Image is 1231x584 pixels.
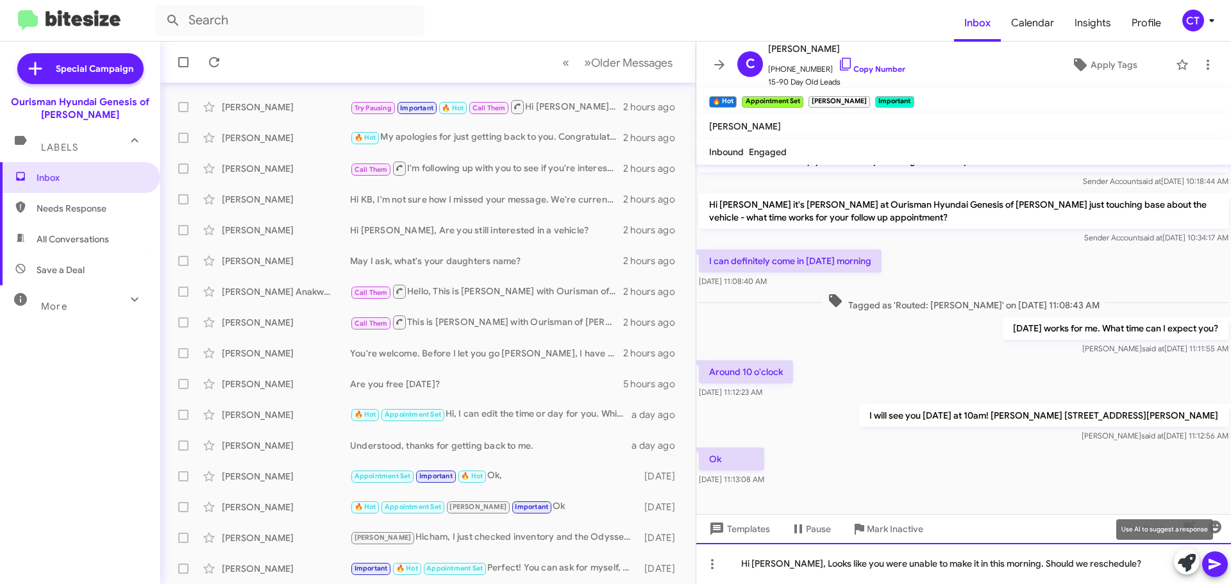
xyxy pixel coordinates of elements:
div: 2 hours ago [623,254,685,267]
span: [PERSON_NAME] [768,41,905,56]
a: Copy Number [838,64,905,74]
small: Important [875,96,914,108]
div: Use AI to suggest a response [1116,519,1213,540]
span: 🔥 Hot [355,503,376,511]
button: Apply Tags [1038,53,1169,76]
span: Sender Account [DATE] 10:34:17 AM [1084,233,1228,242]
span: Labels [41,142,78,153]
span: [DATE] 11:12:23 AM [699,387,762,397]
span: Needs Response [37,202,146,215]
span: Try Pausing [355,104,392,112]
span: Templates [707,517,770,540]
button: Pause [780,517,841,540]
div: [PERSON_NAME] [222,347,350,360]
div: 2 hours ago [623,131,685,144]
div: 2 hours ago [623,285,685,298]
div: [DATE] [638,501,685,513]
div: 2 hours ago [623,224,685,237]
span: Important [515,503,548,511]
div: Hello, This is [PERSON_NAME] with Ourisman of [PERSON_NAME]. I'm following up with you to see if ... [350,283,623,299]
div: My apologies for just getting back to you. Congratulations. I've closed your profile. [350,130,623,145]
span: More [41,301,67,312]
span: Appointment Set [426,564,483,572]
span: said at [1141,431,1164,440]
div: [PERSON_NAME] [222,501,350,513]
div: 2 hours ago [623,347,685,360]
span: Call Them [473,104,506,112]
div: Hi [PERSON_NAME], Are you still interested in a vehicle? [350,224,623,237]
div: Ok, [350,469,638,483]
span: 15-90 Day Old Leads [768,76,905,88]
span: said at [1142,344,1164,353]
div: [PERSON_NAME] [222,254,350,267]
span: C [746,54,755,74]
span: Mark Inactive [867,517,923,540]
button: Templates [696,517,780,540]
span: Apply Tags [1091,53,1137,76]
span: [PERSON_NAME] [709,121,781,132]
span: Call Them [355,319,388,328]
span: Sender Account [DATE] 10:18:44 AM [1083,176,1228,186]
p: I will see you [DATE] at 10am! [PERSON_NAME] [STREET_ADDRESS][PERSON_NAME] [859,404,1228,427]
span: Call Them [355,288,388,297]
div: 2 hours ago [623,101,685,113]
p: I can definitely come in [DATE] morning [699,249,882,272]
div: You're welcome. Before I let you go [PERSON_NAME], I have to ask. Are you open to another color o... [350,347,623,360]
div: Perfect! You can ask for myself, [PERSON_NAME] [350,561,638,576]
span: Important [355,564,388,572]
span: Pause [806,517,831,540]
span: said at [1139,176,1161,186]
div: Hi [PERSON_NAME], Looks like you were unable to make it in this morning. Should we reschedule? [696,543,1231,584]
span: Important [419,472,453,480]
div: a day ago [632,408,685,421]
div: Hicham, I just checked inventory and the Odyssey is now sold. Are you open to options? [350,530,638,545]
div: [DATE] [638,531,685,544]
div: Hi KB, I'm not sure how I missed your message. We're currently offering top dollar for trade ins.... [350,193,623,206]
a: Calendar [1001,4,1064,42]
span: [PERSON_NAME] [355,533,412,542]
p: [DATE] works for me. What time can I expect you? [1003,317,1228,340]
div: [PERSON_NAME] [222,470,350,483]
button: Next [576,49,680,76]
span: 🔥 Hot [442,104,464,112]
button: Previous [555,49,577,76]
a: Profile [1121,4,1171,42]
div: a day ago [632,439,685,452]
span: [DATE] 11:13:08 AM [699,474,764,484]
span: Inbox [954,4,1001,42]
input: Search [155,5,424,36]
div: Hi, I can edit the time or day for you. Which is better? [350,407,632,422]
span: [PHONE_NUMBER] [768,56,905,76]
div: [PERSON_NAME] [222,531,350,544]
div: [DATE] [638,470,685,483]
div: [PERSON_NAME] [222,193,350,206]
span: Appointment Set [385,410,441,419]
span: Save a Deal [37,263,85,276]
div: [PERSON_NAME] [222,224,350,237]
small: 🔥 Hot [709,96,737,108]
span: Engaged [749,146,787,158]
a: Special Campaign [17,53,144,84]
div: This is [PERSON_NAME] with Ourisman of [PERSON_NAME]. Are you available [DATE] to come in and che... [350,314,623,330]
span: Appointment Set [355,472,411,480]
span: Important [400,104,433,112]
div: Understood, thanks for getting back to me. [350,439,632,452]
span: « [562,54,569,71]
span: [DATE] 11:08:40 AM [699,276,767,286]
div: 2 hours ago [623,162,685,175]
span: 🔥 Hot [355,133,376,142]
div: [PERSON_NAME] [222,439,350,452]
div: [PERSON_NAME] [222,101,350,113]
div: [PERSON_NAME] [222,131,350,144]
div: May I ask, what's your daughters name? [350,254,623,267]
button: CT [1171,10,1217,31]
button: Mark Inactive [841,517,934,540]
span: All Conversations [37,233,109,246]
div: 2 hours ago [623,193,685,206]
div: CT [1182,10,1204,31]
p: Ok [699,447,764,471]
span: [PERSON_NAME] [DATE] 11:11:55 AM [1082,344,1228,353]
span: 🔥 Hot [355,410,376,419]
span: Inbox [37,171,146,184]
span: said at [1140,233,1162,242]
